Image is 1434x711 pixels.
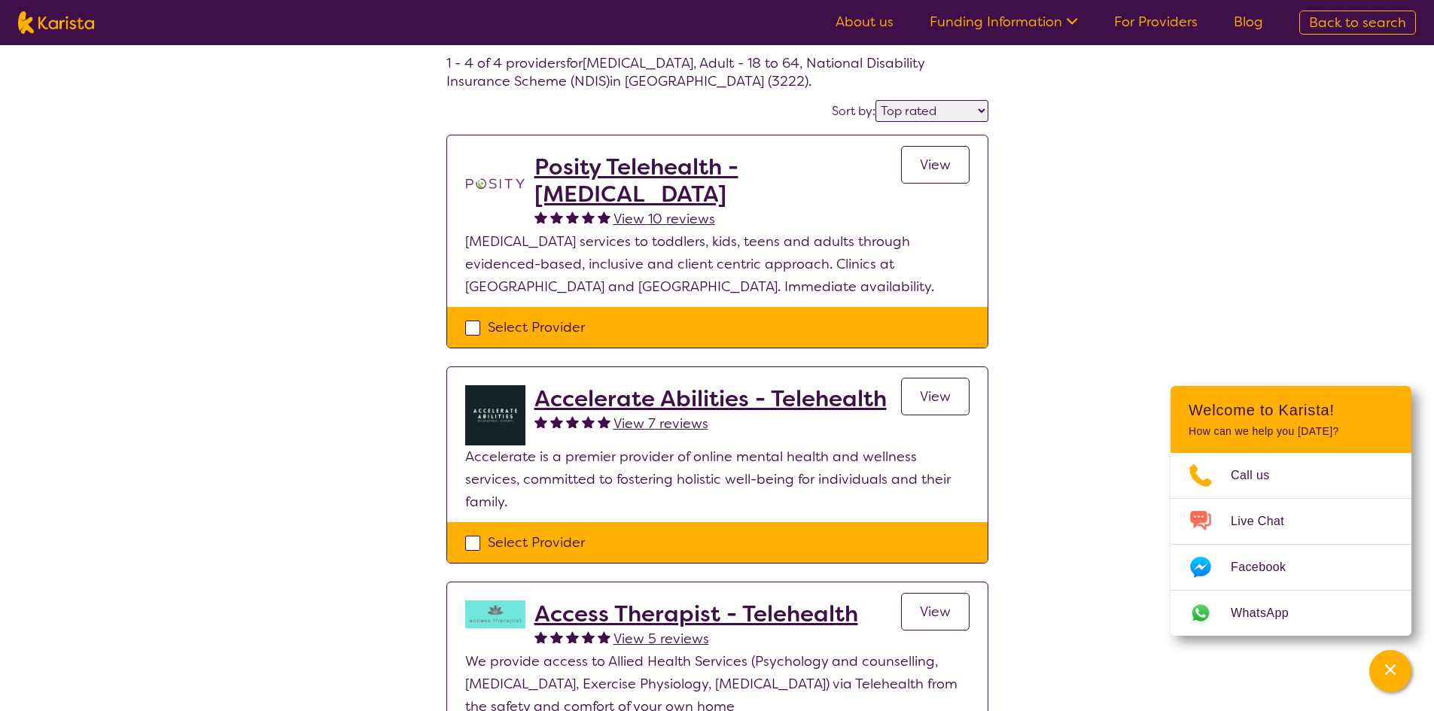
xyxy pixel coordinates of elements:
[1231,602,1307,624] span: WhatsApp
[613,210,715,228] span: View 10 reviews
[465,600,525,628] img: hzy3j6chfzohyvwdpojv.png
[465,153,525,214] img: t1bslo80pcylnzwjhndq.png
[930,13,1078,31] a: Funding Information
[534,153,901,208] a: Posity Telehealth - [MEDICAL_DATA]
[582,211,595,223] img: fullstar
[598,630,610,643] img: fullstar
[550,630,563,643] img: fullstar
[920,603,951,621] span: View
[1171,386,1411,636] div: Channel Menu
[1369,650,1411,692] button: Channel Menu
[18,11,94,34] img: Karista logo
[920,387,951,406] span: View
[901,146,970,184] a: View
[613,412,708,435] a: View 7 reviews
[920,156,951,174] span: View
[534,630,547,643] img: fullstar
[613,630,709,648] span: View 5 reviews
[832,103,875,119] label: Sort by:
[582,630,595,643] img: fullstar
[901,378,970,415] a: View
[534,415,547,428] img: fullstar
[1299,11,1416,35] a: Back to search
[566,630,579,643] img: fullstar
[465,230,970,298] p: [MEDICAL_DATA] services to toddlers, kids, teens and adults through evidenced-based, inclusive an...
[901,593,970,630] a: View
[613,415,708,433] span: View 7 reviews
[550,415,563,428] img: fullstar
[566,415,579,428] img: fullstar
[534,211,547,223] img: fullstar
[566,211,579,223] img: fullstar
[1231,556,1304,579] span: Facebook
[598,415,610,428] img: fullstar
[1231,510,1302,533] span: Live Chat
[1114,13,1198,31] a: For Providers
[836,13,894,31] a: About us
[465,385,525,445] img: byb1jkvtmcu0ftjdkjvo.png
[1189,425,1393,438] p: How can we help you [DATE]?
[1234,13,1263,31] a: Blog
[1171,453,1411,636] ul: Choose channel
[598,211,610,223] img: fullstar
[534,600,858,627] a: Access Therapist - Telehealth
[1309,14,1406,32] span: Back to search
[465,445,970,513] p: Accelerate is a premier provider of online mental health and wellness services, committed to fost...
[550,211,563,223] img: fullstar
[1171,591,1411,636] a: Web link opens in a new tab.
[613,627,709,650] a: View 5 reviews
[534,385,887,412] a: Accelerate Abilities - Telehealth
[582,415,595,428] img: fullstar
[1189,401,1393,419] h2: Welcome to Karista!
[1231,464,1288,487] span: Call us
[613,208,715,230] a: View 10 reviews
